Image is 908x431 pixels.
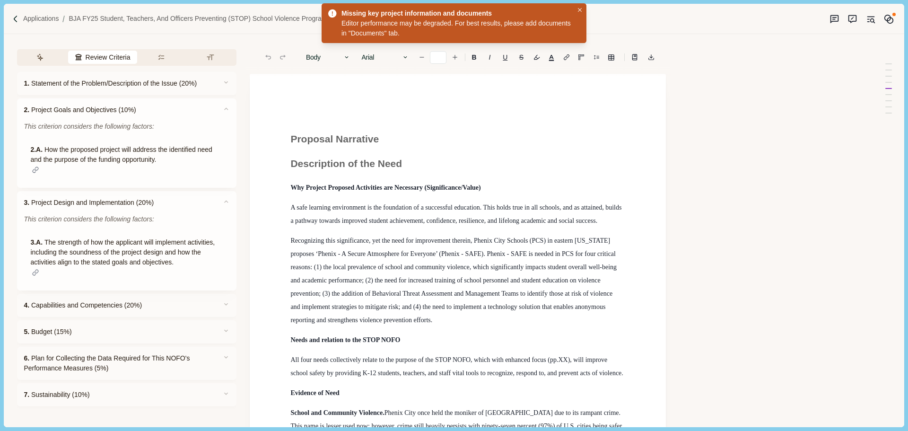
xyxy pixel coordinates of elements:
[24,391,29,398] b: 7.
[560,51,573,64] button: Line height
[24,122,230,132] span: This criterion considers the following factors:
[604,51,618,64] button: Line height
[290,158,402,169] span: Description of the Need
[628,51,641,64] button: Line height
[290,204,623,224] span: A safe learning environment is the foundation of a successful education. This holds true in all s...
[24,300,142,310] span: Capabilities and Competencies (20%)
[30,145,223,175] div: How the proposed project will address the identified need and the purpose of the funding opportun...
[24,199,29,206] b: 3.
[357,51,413,64] button: Arial
[519,54,524,61] s: S
[290,237,618,324] span: Recognizing this significance, yet the need for improvement therein, Phenix City Schools (PCS) in...
[24,105,136,115] span: Project Goals and Objectives (10%)
[69,14,394,24] a: BJA FY25 Student, Teachers, and Officers Preventing (STOP) School Violence Program (O-BJA-2025-17...
[23,14,59,24] a: Applications
[472,54,477,61] b: B
[86,53,131,62] span: Review Criteria
[17,98,236,122] button: 2. Project Goals and Objectives (10%)
[17,347,236,380] button: 6. Plan for Collecting the Data Required for This NOFO's Performance Measures (5%)
[17,72,236,95] button: 1. Statement of the Problem/Description of the Issue (20%)
[575,51,588,64] button: Adjust margins
[503,54,507,61] u: U
[24,353,209,373] span: Plan for Collecting the Data Required for This NOFO's Performance Measures (5%)
[24,327,71,337] span: Budget (15%)
[24,354,29,362] b: 6.
[290,184,480,191] span: Why Project Proposed Activities are Necessary (Significance/Value)
[341,9,570,18] div: Missing key project information and documents
[24,214,230,224] span: This criterion considers the following factors:
[448,51,462,64] button: Increase font size
[17,383,236,406] button: 7. Sustainability (10%)
[301,51,355,64] button: Body
[489,54,491,61] i: I
[24,328,29,335] b: 5.
[590,51,603,64] button: Line height
[24,198,154,208] span: Project Design and Implementation (20%)
[276,51,289,64] button: Redo
[415,51,428,64] button: Decrease font size
[575,5,585,15] button: Close
[341,18,573,38] div: Editor performance may be degraded. For best results, please add documents in "Documents" tab.
[290,389,339,396] span: Evidence of Need
[30,146,44,153] b: 2.A.
[514,51,528,64] button: S
[290,356,623,377] span: All four needs collectively relate to the purpose of the STOP NOFO, which with enhanced focus (pp...
[483,51,496,64] button: I
[24,106,29,114] b: 2.
[11,15,20,23] img: Forward slash icon
[290,133,379,144] span: Proposal Narrative
[262,51,275,64] button: Undo
[24,390,89,400] span: Sustainability (10%)
[30,238,44,246] b: 3.A.
[59,15,69,23] img: Forward slash icon
[498,51,513,64] button: U
[30,237,223,277] div: The strength of how the applicant will implement activities, including the soundness of the proje...
[24,301,29,309] b: 4.
[17,191,236,214] button: 3. Project Design and Implementation (20%)
[290,409,384,416] span: School and Community Violence.
[24,79,197,88] span: Statement of the Problem/Description of the Issue (20%)
[645,51,658,64] button: Export to docx
[467,51,481,64] button: B
[24,79,29,87] b: 1.
[17,294,236,317] button: 4. Capabilities and Competencies (20%)
[290,336,400,343] span: Needs and relation to the STOP NOFO
[17,320,236,343] button: 5. Budget (15%)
